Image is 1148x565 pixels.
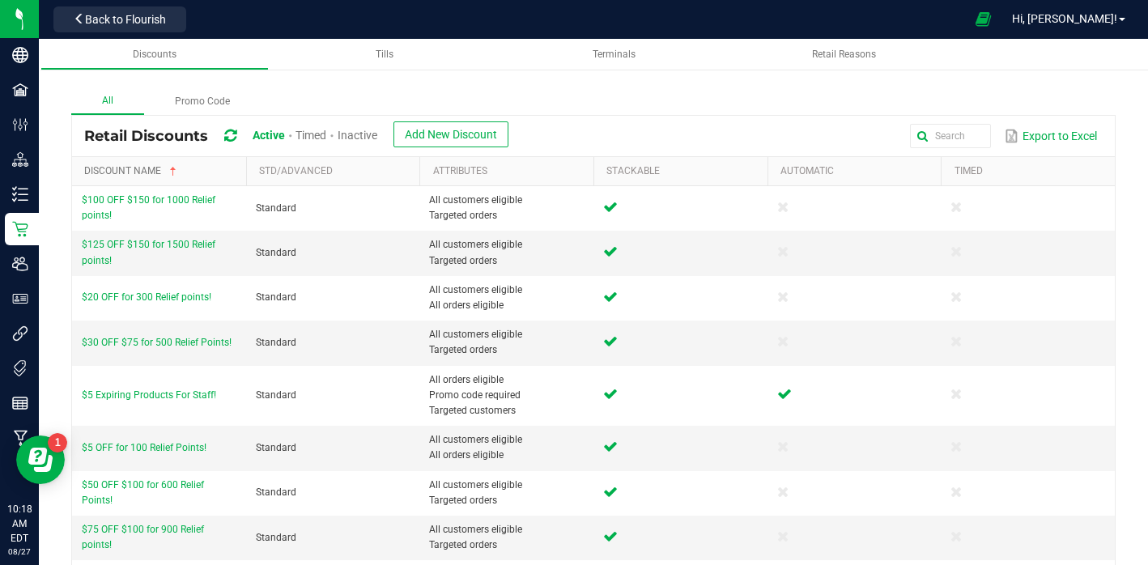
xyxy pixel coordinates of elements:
[606,165,761,178] a: StackableSortable
[338,129,377,142] span: Inactive
[256,202,296,214] span: Standard
[12,325,28,342] inline-svg: Integrations
[433,165,588,178] a: AttributesSortable
[429,253,584,269] span: Targeted orders
[429,327,584,342] span: All customers eligible
[82,337,232,348] span: $30 OFF $75 for 500 Relief Points!
[253,129,285,142] span: Active
[53,6,186,32] button: Back to Flourish
[429,388,584,403] span: Promo code required
[910,124,991,148] input: Search
[296,129,326,142] span: Timed
[82,239,215,266] span: $125 OFF $150 for 1500 Relief points!
[256,532,296,543] span: Standard
[429,282,584,298] span: All customers eligible
[429,403,584,418] span: Targeted customers
[12,291,28,307] inline-svg: User Roles
[429,193,584,208] span: All customers eligible
[16,435,65,484] iframe: Resource center
[84,121,521,151] div: Retail Discounts
[429,432,584,448] span: All customers eligible
[85,13,166,26] span: Back to Flourish
[593,49,636,60] span: Terminals
[812,49,876,60] span: Retail Reasons
[405,128,497,141] span: Add New Discount
[780,165,935,178] a: AutomaticSortable
[167,165,180,178] span: Sortable
[12,395,28,411] inline-svg: Reports
[376,49,393,60] span: Tills
[1001,122,1101,150] button: Export to Excel
[1012,12,1117,25] span: Hi, [PERSON_NAME]!
[429,237,584,253] span: All customers eligible
[48,433,67,452] iframe: Resource center unread badge
[82,442,206,453] span: $5 OFF for 100 Relief Points!
[84,165,240,178] a: Discount NameSortable
[12,186,28,202] inline-svg: Inventory
[429,522,584,537] span: All customers eligible
[256,389,296,401] span: Standard
[12,82,28,98] inline-svg: Facilities
[133,49,176,60] span: Discounts
[955,165,1109,178] a: TimedSortable
[429,448,584,463] span: All orders eligible
[256,486,296,498] span: Standard
[71,88,144,115] label: All
[429,537,584,553] span: Targeted orders
[259,165,414,178] a: Std/AdvancedSortable
[256,247,296,258] span: Standard
[7,502,32,546] p: 10:18 AM EDT
[429,298,584,313] span: All orders eligible
[82,479,204,506] span: $50 OFF $100 for 600 Relief Points!
[12,221,28,237] inline-svg: Retail
[256,291,296,303] span: Standard
[12,117,28,133] inline-svg: Configuration
[7,546,32,558] p: 08/27
[965,3,1001,35] span: Open Ecommerce Menu
[82,194,215,221] span: $100 OFF $150 for 1000 Relief points!
[429,208,584,223] span: Targeted orders
[393,121,508,147] button: Add New Discount
[82,389,216,401] span: $5 Expiring Products For Staff!
[256,337,296,348] span: Standard
[144,89,261,114] label: Promo Code
[429,342,584,358] span: Targeted orders
[256,442,296,453] span: Standard
[12,430,28,446] inline-svg: Manufacturing
[12,360,28,376] inline-svg: Tags
[12,256,28,272] inline-svg: Users
[12,47,28,63] inline-svg: Company
[12,151,28,168] inline-svg: Distribution
[82,524,204,550] span: $75 OFF $100 for 900 Relief points!
[82,291,211,303] span: $20 OFF for 300 Relief points!
[429,372,584,388] span: All orders eligible
[429,478,584,493] span: All customers eligible
[429,493,584,508] span: Targeted orders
